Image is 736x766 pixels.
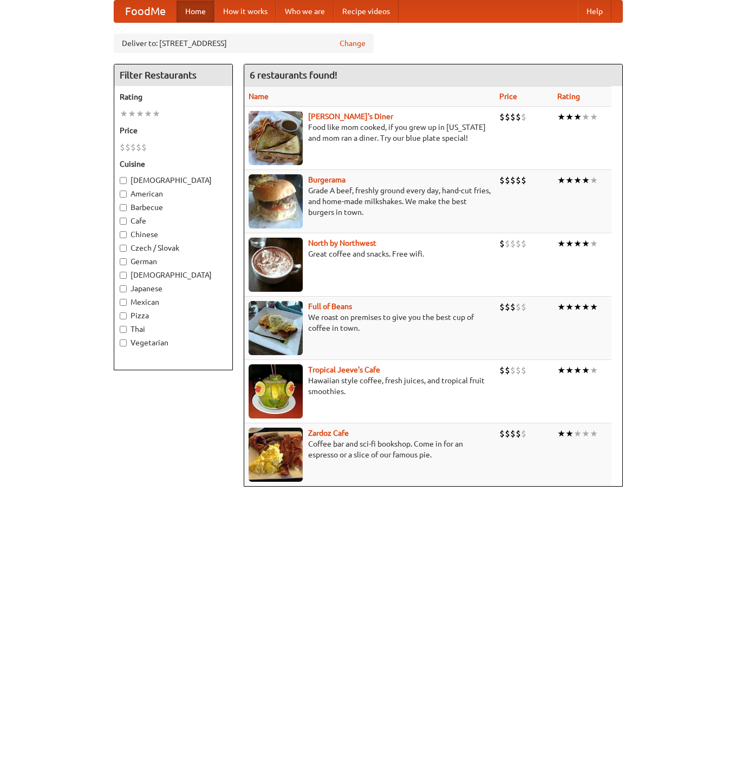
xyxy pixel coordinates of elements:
[276,1,334,22] a: Who we are
[510,428,516,440] li: $
[582,111,590,123] li: ★
[120,324,227,335] label: Thai
[505,238,510,250] li: $
[308,302,352,311] a: Full of Beans
[499,428,505,440] li: $
[565,111,574,123] li: ★
[516,174,521,186] li: $
[249,111,303,165] img: sallys.jpg
[574,428,582,440] li: ★
[521,174,526,186] li: $
[249,428,303,482] img: zardoz.jpg
[582,364,590,376] li: ★
[582,428,590,440] li: ★
[308,239,376,247] a: North by Northwest
[557,301,565,313] li: ★
[516,111,521,123] li: $
[120,108,128,120] li: ★
[565,364,574,376] li: ★
[557,174,565,186] li: ★
[574,174,582,186] li: ★
[249,312,491,333] p: We roast on premises to give you the best cup of coffee in town.
[516,238,521,250] li: $
[499,238,505,250] li: $
[214,1,276,22] a: How it works
[590,111,598,123] li: ★
[521,111,526,123] li: $
[557,238,565,250] li: ★
[582,301,590,313] li: ★
[120,270,227,280] label: [DEMOGRAPHIC_DATA]
[136,108,144,120] li: ★
[557,92,580,101] a: Rating
[510,301,516,313] li: $
[505,428,510,440] li: $
[499,111,505,123] li: $
[249,185,491,218] p: Grade A beef, freshly ground every day, hand-cut fries, and home-made milkshakes. We make the bes...
[582,174,590,186] li: ★
[144,108,152,120] li: ★
[125,141,131,153] li: $
[249,174,303,228] img: burgerama.jpg
[120,337,227,348] label: Vegetarian
[120,202,227,213] label: Barbecue
[308,365,380,374] a: Tropical Jeeve's Cafe
[505,301,510,313] li: $
[499,92,517,101] a: Price
[152,108,160,120] li: ★
[557,428,565,440] li: ★
[120,272,127,279] input: [DEMOGRAPHIC_DATA]
[521,238,526,250] li: $
[249,248,491,259] p: Great coffee and snacks. Free wifi.
[505,111,510,123] li: $
[590,428,598,440] li: ★
[120,159,227,169] h5: Cuisine
[516,301,521,313] li: $
[574,364,582,376] li: ★
[120,191,127,198] input: American
[557,111,565,123] li: ★
[521,428,526,440] li: $
[177,1,214,22] a: Home
[582,238,590,250] li: ★
[557,364,565,376] li: ★
[120,231,127,238] input: Chinese
[120,177,127,184] input: [DEMOGRAPHIC_DATA]
[308,112,393,121] a: [PERSON_NAME]'s Diner
[120,91,227,102] h5: Rating
[120,299,127,306] input: Mexican
[114,34,374,53] div: Deliver to: [STREET_ADDRESS]
[308,175,346,184] a: Burgerama
[249,375,491,397] p: Hawaiian style coffee, fresh juices, and tropical fruit smoothies.
[565,428,574,440] li: ★
[120,310,227,321] label: Pizza
[590,174,598,186] li: ★
[131,141,136,153] li: $
[590,301,598,313] li: ★
[120,312,127,319] input: Pizza
[574,111,582,123] li: ★
[114,64,232,86] h4: Filter Restaurants
[308,429,349,437] a: Zardoz Cafe
[521,364,526,376] li: $
[249,301,303,355] img: beans.jpg
[120,339,127,346] input: Vegetarian
[565,238,574,250] li: ★
[120,256,227,267] label: German
[565,174,574,186] li: ★
[114,1,177,22] a: FoodMe
[510,238,516,250] li: $
[120,204,127,211] input: Barbecue
[120,258,127,265] input: German
[499,174,505,186] li: $
[249,364,303,418] img: jeeves.jpg
[334,1,399,22] a: Recipe videos
[120,218,127,225] input: Cafe
[120,229,227,240] label: Chinese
